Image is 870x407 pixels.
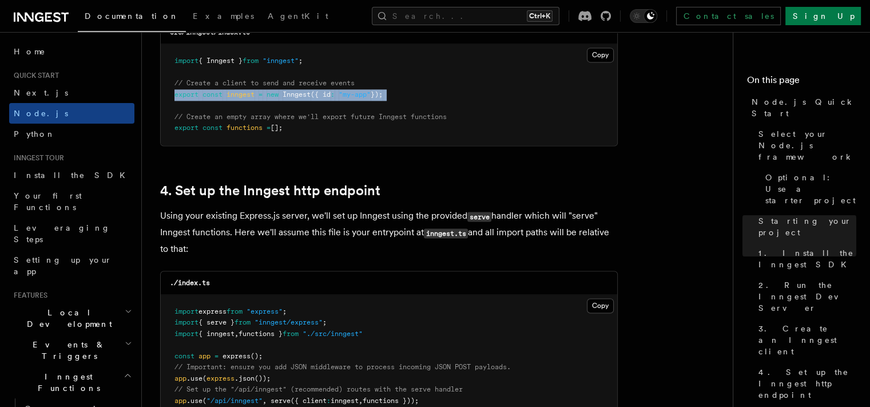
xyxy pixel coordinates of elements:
span: ( [202,397,206,405]
span: "my-app" [339,90,371,98]
span: Select your Node.js framework [758,128,856,163]
a: 3. Create an Inngest client [754,318,856,362]
span: functions } [239,330,283,338]
span: ({ client [291,397,327,405]
a: Python [9,124,134,144]
span: Examples [193,11,254,21]
span: "express" [247,307,283,315]
span: ; [283,307,287,315]
a: Documentation [78,3,186,32]
a: 4. Set up the Inngest http endpoint [160,183,380,199]
code: inngest.ts [424,228,468,238]
a: Next.js [9,82,134,103]
span: : [327,397,331,405]
a: Examples [186,3,261,31]
a: Leveraging Steps [9,218,134,250]
span: Node.js [14,109,68,118]
span: Starting your project [758,215,856,238]
button: Copy [587,298,614,313]
a: 2. Run the Inngest Dev Server [754,275,856,318]
span: // Important: ensure you add JSON middleware to process incoming JSON POST payloads. [174,363,511,371]
span: { serve } [198,318,235,326]
span: 1. Install the Inngest SDK [758,247,856,270]
span: Features [9,291,47,300]
span: Next.js [14,88,68,97]
span: Your first Functions [14,191,82,212]
span: serve [271,397,291,405]
span: from [235,318,251,326]
span: Python [14,129,55,139]
span: "inngest/express" [255,318,323,326]
span: import [174,318,198,326]
span: .use [186,374,202,382]
span: : [331,90,335,98]
a: 1. Install the Inngest SDK [754,243,856,275]
span: app [198,352,210,360]
a: Select your Node.js framework [754,124,856,167]
kbd: Ctrl+K [527,10,553,22]
span: express [223,352,251,360]
code: serve [467,212,491,222]
a: Starting your project [754,211,856,243]
a: AgentKit [261,3,335,31]
span: (); [251,352,263,360]
span: Inngest tour [9,153,64,163]
span: Node.js Quick Start [752,96,856,119]
span: export [174,90,198,98]
button: Copy [587,48,614,62]
span: inngest [331,397,359,405]
span: Events & Triggers [9,339,125,362]
span: functions })); [363,397,419,405]
span: from [283,330,299,338]
span: Home [14,46,46,57]
span: Leveraging Steps [14,223,110,244]
span: , [235,330,239,338]
span: app [174,397,186,405]
a: Optional: Use a starter project [761,167,856,211]
a: Node.js Quick Start [747,92,856,124]
span: const [202,90,223,98]
span: { inngest [198,330,235,338]
span: express [198,307,227,315]
span: []; [271,124,283,132]
span: , [359,397,363,405]
span: // Create a client to send and receive events [174,79,355,87]
h4: On this page [747,73,856,92]
span: "/api/inngest" [206,397,263,405]
span: Inngest Functions [9,371,124,394]
span: import [174,307,198,315]
a: Your first Functions [9,185,134,218]
a: Sign Up [785,7,861,25]
span: { Inngest } [198,57,243,65]
a: Setting up your app [9,250,134,282]
p: Using your existing Express.js server, we'll set up Inngest using the provided handler which will... [160,208,618,257]
span: Documentation [85,11,179,21]
a: 4. Set up the Inngest http endpoint [754,362,856,405]
a: Home [9,41,134,62]
span: "./src/inngest" [303,330,363,338]
span: // Create an empty array where we'll export future Inngest functions [174,113,447,121]
span: Install the SDK [14,171,132,180]
span: ()); [255,374,271,382]
span: new [267,90,279,98]
span: Optional: Use a starter project [765,172,856,206]
span: Local Development [9,307,125,330]
span: export [174,124,198,132]
span: "inngest" [263,57,299,65]
span: functions [227,124,263,132]
code: ./index.ts [170,279,210,287]
span: const [174,352,194,360]
span: AgentKit [268,11,328,21]
span: }); [371,90,383,98]
span: from [243,57,259,65]
a: Node.js [9,103,134,124]
span: 4. Set up the Inngest http endpoint [758,366,856,401]
span: ({ id [311,90,331,98]
button: Events & Triggers [9,334,134,366]
span: import [174,57,198,65]
span: = [267,124,271,132]
button: Local Development [9,302,134,334]
span: ; [299,57,303,65]
a: Contact sales [676,7,781,25]
span: = [259,90,263,98]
